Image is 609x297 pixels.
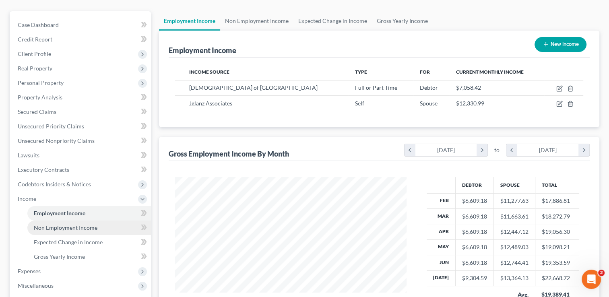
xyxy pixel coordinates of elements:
[500,274,528,282] div: $13,364.13
[27,250,151,264] a: Gross Yearly Income
[355,100,364,107] span: Self
[11,163,151,177] a: Executory Contracts
[456,84,481,91] span: $7,058.42
[18,108,56,115] span: Secured Claims
[427,239,456,255] th: May
[477,144,487,156] i: chevron_right
[420,84,438,91] span: Debtor
[11,32,151,47] a: Credit Report
[18,137,95,144] span: Unsecured Nonpriority Claims
[11,18,151,32] a: Case Dashboard
[500,197,528,205] div: $11,277.63
[18,50,51,57] span: Client Profile
[34,239,103,245] span: Expected Change in Income
[27,235,151,250] a: Expected Change in Income
[462,212,487,221] div: $6,609.18
[427,224,456,239] th: Apr
[535,37,586,52] button: New Income
[578,144,589,156] i: chevron_right
[462,228,487,236] div: $6,609.18
[189,100,232,107] span: Jglanz Associates
[11,90,151,105] a: Property Analysis
[11,134,151,148] a: Unsecured Nonpriority Claims
[500,259,528,267] div: $12,744.41
[500,228,528,236] div: $12,447.12
[427,193,456,208] th: Feb
[493,177,535,193] th: Spouse
[500,243,528,251] div: $12,489.03
[405,144,415,156] i: chevron_left
[420,69,430,75] span: For
[18,195,36,202] span: Income
[582,270,601,289] iframe: Intercom live chat
[18,94,62,101] span: Property Analysis
[189,84,318,91] span: [DEMOGRAPHIC_DATA] of [GEOGRAPHIC_DATA]
[189,69,229,75] span: Income Source
[18,152,39,159] span: Lawsuits
[427,270,456,286] th: [DATE]
[372,11,433,31] a: Gross Yearly Income
[500,212,528,221] div: $11,663.61
[535,177,579,193] th: Total
[355,69,367,75] span: Type
[535,208,579,224] td: $18,272.79
[18,79,64,86] span: Personal Property
[535,193,579,208] td: $17,886.81
[455,177,493,193] th: Debtor
[18,36,52,43] span: Credit Report
[456,69,524,75] span: Current Monthly Income
[169,149,289,159] div: Gross Employment Income By Month
[220,11,293,31] a: Non Employment Income
[27,221,151,235] a: Non Employment Income
[462,274,487,282] div: $9,304.59
[535,270,579,286] td: $22,668.72
[293,11,372,31] a: Expected Change in Income
[11,119,151,134] a: Unsecured Priority Claims
[11,105,151,119] a: Secured Claims
[462,197,487,205] div: $6,609.18
[535,239,579,255] td: $19,098.21
[34,210,85,217] span: Employment Income
[34,224,97,231] span: Non Employment Income
[27,206,151,221] a: Employment Income
[462,243,487,251] div: $6,609.18
[18,123,84,130] span: Unsecured Priority Claims
[494,146,500,154] span: to
[517,144,579,156] div: [DATE]
[535,255,579,270] td: $19,353.59
[427,208,456,224] th: Mar
[18,282,54,289] span: Miscellaneous
[11,148,151,163] a: Lawsuits
[506,144,517,156] i: chevron_left
[355,84,397,91] span: Full or Part Time
[462,259,487,267] div: $6,609.18
[427,255,456,270] th: Jun
[535,224,579,239] td: $19,056.30
[18,181,91,188] span: Codebtors Insiders & Notices
[598,270,605,276] span: 2
[420,100,438,107] span: Spouse
[159,11,220,31] a: Employment Income
[456,100,484,107] span: $12,330.99
[34,253,85,260] span: Gross Yearly Income
[18,65,52,72] span: Real Property
[18,166,69,173] span: Executory Contracts
[415,144,477,156] div: [DATE]
[18,268,41,274] span: Expenses
[18,21,59,28] span: Case Dashboard
[169,45,236,55] div: Employment Income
